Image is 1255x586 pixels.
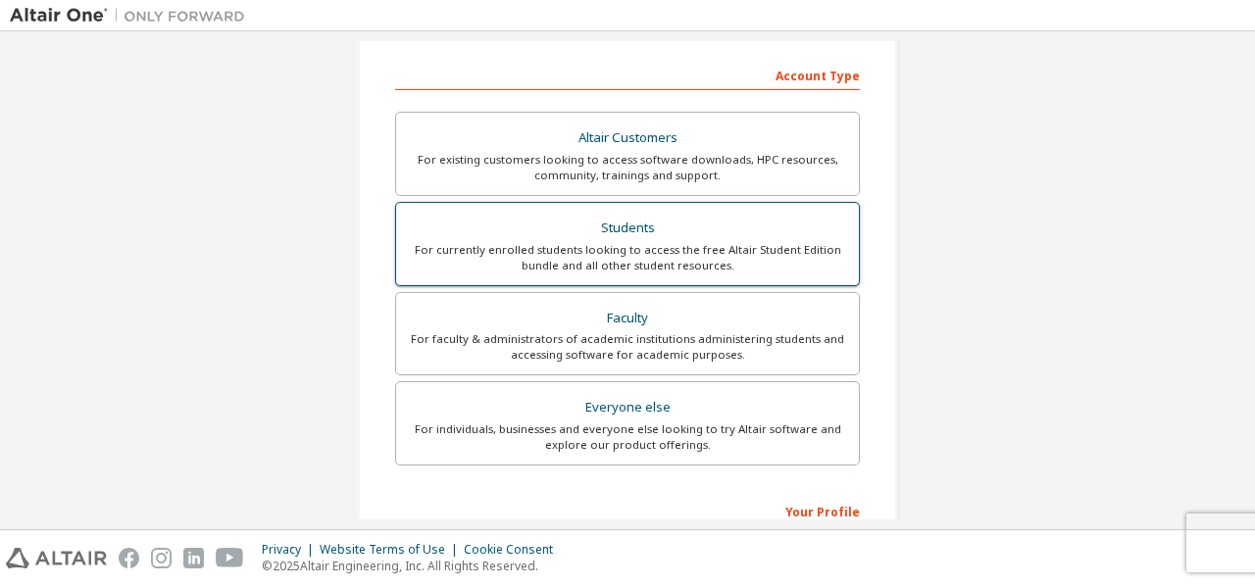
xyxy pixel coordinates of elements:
[408,331,847,363] div: For faculty & administrators of academic institutions administering students and accessing softwa...
[320,542,464,558] div: Website Terms of Use
[10,6,255,25] img: Altair One
[408,421,847,453] div: For individuals, businesses and everyone else looking to try Altair software and explore our prod...
[408,124,847,152] div: Altair Customers
[408,394,847,421] div: Everyone else
[395,59,860,90] div: Account Type
[183,548,204,568] img: linkedin.svg
[151,548,172,568] img: instagram.svg
[119,548,139,568] img: facebook.svg
[408,152,847,183] div: For existing customers looking to access software downloads, HPC resources, community, trainings ...
[408,305,847,332] div: Faculty
[408,242,847,273] div: For currently enrolled students looking to access the free Altair Student Edition bundle and all ...
[262,558,565,574] p: © 2025 Altair Engineering, Inc. All Rights Reserved.
[216,548,244,568] img: youtube.svg
[408,215,847,242] div: Students
[464,542,565,558] div: Cookie Consent
[6,548,107,568] img: altair_logo.svg
[395,495,860,526] div: Your Profile
[262,542,320,558] div: Privacy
